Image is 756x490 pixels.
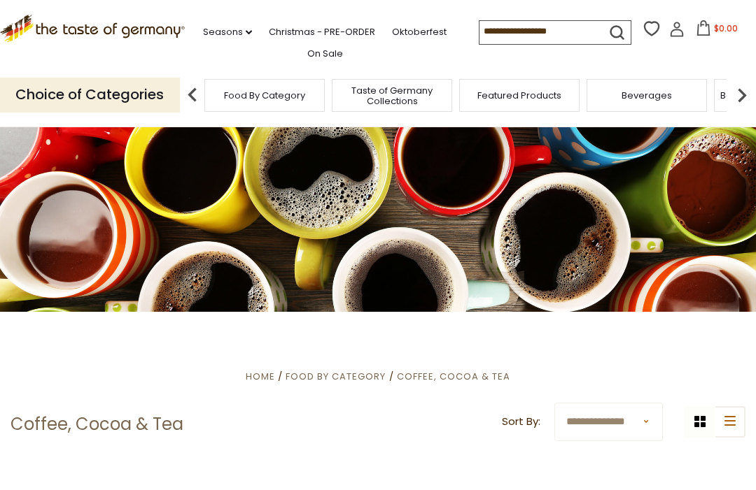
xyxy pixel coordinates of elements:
[224,90,305,101] a: Food By Category
[477,90,561,101] a: Featured Products
[714,22,738,34] span: $0.00
[622,90,672,101] a: Beverages
[687,20,747,41] button: $0.00
[502,413,540,431] label: Sort By:
[269,24,375,40] a: Christmas - PRE-ORDER
[203,24,252,40] a: Seasons
[246,370,275,383] a: Home
[286,370,386,383] a: Food By Category
[728,81,756,109] img: next arrow
[307,46,343,62] a: On Sale
[397,370,510,383] a: Coffee, Cocoa & Tea
[392,24,447,40] a: Oktoberfest
[336,85,448,106] a: Taste of Germany Collections
[10,414,183,435] h1: Coffee, Cocoa & Tea
[178,81,206,109] img: previous arrow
